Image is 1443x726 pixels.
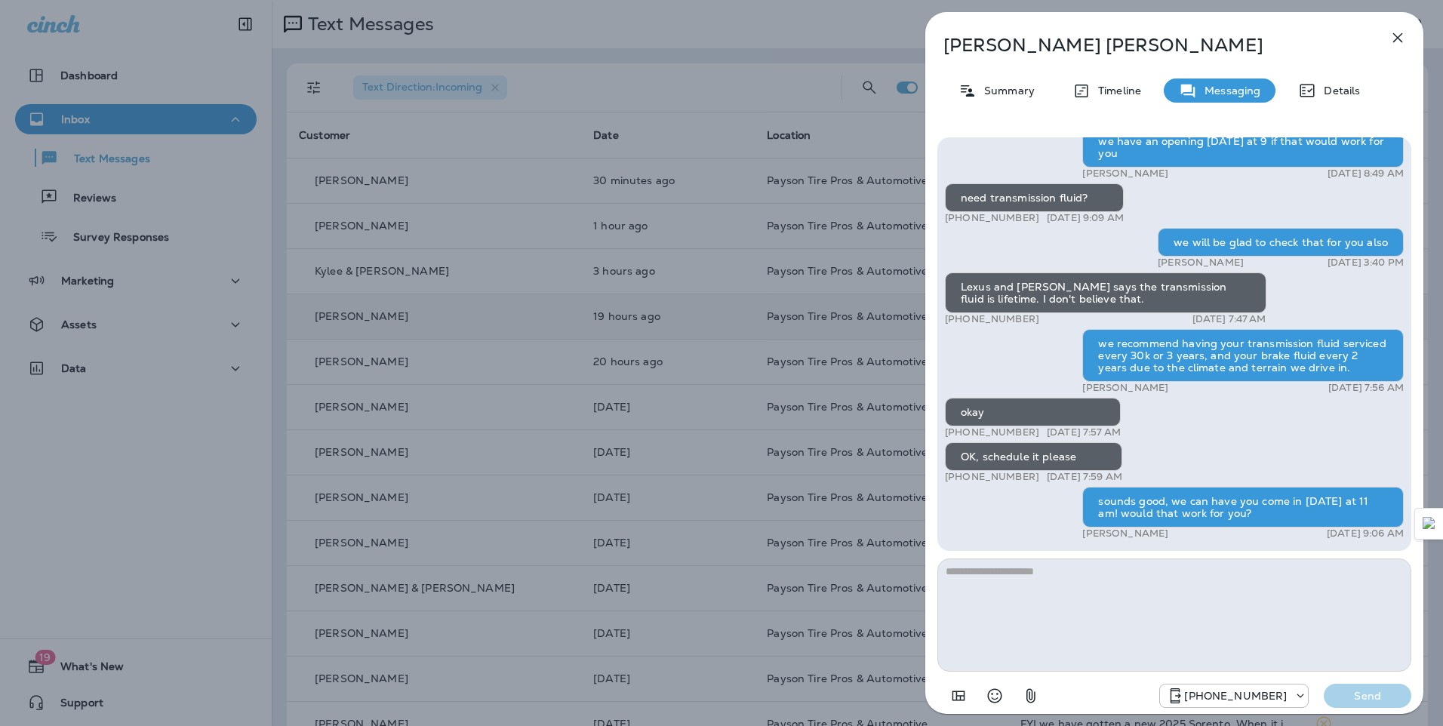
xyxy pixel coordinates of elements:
div: Lexus and [PERSON_NAME] says the transmission fluid is lifetime. I don't believe that. [945,272,1266,313]
p: [DATE] 9:06 AM [1327,528,1404,540]
p: [PERSON_NAME] [1082,168,1168,180]
p: Details [1316,85,1360,97]
button: Select an emoji [980,681,1010,711]
p: [PERSON_NAME] [1158,257,1244,269]
p: [DATE] 7:56 AM [1328,382,1404,394]
button: Add in a premade template [943,681,974,711]
p: [DATE] 8:49 AM [1328,168,1404,180]
p: [DATE] 7:59 AM [1047,471,1122,483]
p: [DATE] 3:40 PM [1328,257,1404,269]
div: we will be glad to check that for you also [1158,228,1404,257]
p: [DATE] 9:09 AM [1047,212,1124,224]
p: [PHONE_NUMBER] [945,426,1039,438]
p: [PERSON_NAME] [1082,382,1168,394]
p: Timeline [1091,85,1141,97]
p: Summary [977,85,1035,97]
div: need transmission fluid? [945,183,1124,212]
img: Detect Auto [1423,517,1436,531]
div: okay [945,398,1121,426]
p: [PERSON_NAME] [PERSON_NAME] [943,35,1355,56]
p: [DATE] 7:47 AM [1192,313,1266,325]
div: +1 (928) 260-4498 [1160,687,1308,705]
div: OK, schedule it please [945,442,1122,471]
p: [PHONE_NUMBER] [1184,690,1287,702]
p: [DATE] 7:57 AM [1047,426,1121,438]
div: sounds good, we can have you come in [DATE] at 11 am! would that work for you? [1082,487,1404,528]
div: we recommend having your transmission fluid serviced every 30k or 3 years, and your brake fluid e... [1082,329,1404,382]
p: [PHONE_NUMBER] [945,313,1039,325]
p: [PHONE_NUMBER] [945,471,1039,483]
div: we have an opening [DATE] at 9 if that would work for you [1082,127,1404,168]
p: [PHONE_NUMBER] [945,212,1039,224]
p: Messaging [1197,85,1260,97]
p: [PERSON_NAME] [1082,528,1168,540]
